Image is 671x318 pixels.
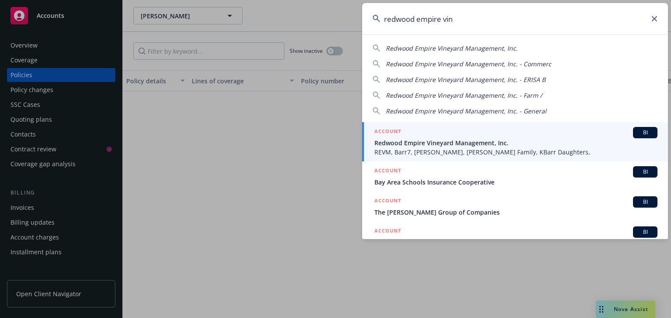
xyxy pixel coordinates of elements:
span: REVM, Barr7, [PERSON_NAME], [PERSON_NAME] Family, KBarr Daughters, [374,147,657,157]
span: Redwood Empire Vineyard Management, Inc. [386,44,518,52]
span: BI [636,198,654,206]
input: Search... [362,3,668,34]
span: BI [636,228,654,236]
span: Redwood Empire Vineyard Management, Inc. - Farm / [386,91,542,99]
span: Redwood Empire Schools Insurance Group ("RESIG") [374,238,657,247]
a: ACCOUNTBIThe [PERSON_NAME] Group of Companies [362,191,668,222]
h5: ACCOUNT [374,226,401,237]
h5: ACCOUNT [374,166,401,177]
a: ACCOUNTBIRedwood Empire Vineyard Management, Inc.REVM, Barr7, [PERSON_NAME], [PERSON_NAME] Family... [362,122,668,161]
span: Redwood Empire Vineyard Management, Inc. - ERISA B [386,75,546,84]
a: ACCOUNTBIRedwood Empire Schools Insurance Group ("RESIG") [362,222,668,261]
span: BI [636,168,654,176]
a: ACCOUNTBIBay Area Schools Insurance Cooperative [362,161,668,191]
span: Redwood Empire Vineyard Management, Inc. - General [386,107,546,115]
span: Redwood Empire Vineyard Management, Inc. - Commerc [386,60,551,68]
span: BI [636,129,654,137]
span: The [PERSON_NAME] Group of Companies [374,208,657,217]
span: Redwood Empire Vineyard Management, Inc. [374,138,657,147]
h5: ACCOUNT [374,196,401,207]
span: Bay Area Schools Insurance Cooperative [374,178,657,187]
h5: ACCOUNT [374,127,401,137]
